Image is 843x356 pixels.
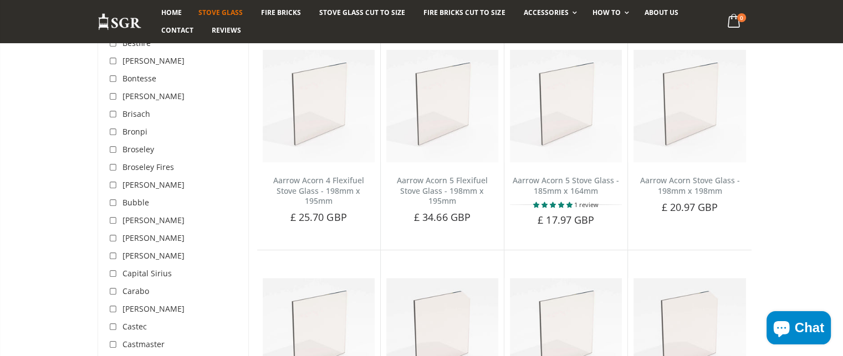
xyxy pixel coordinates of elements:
span: Broseley [122,144,154,154]
a: Stove Glass Cut To Size [311,4,413,22]
span: 1 review [574,200,599,209]
span: [PERSON_NAME] [122,91,185,101]
span: Broseley Fires [122,162,174,172]
span: Bronpi [122,126,147,137]
span: Castec [122,321,147,332]
span: Stove Glass [198,8,243,17]
a: Accessories [515,4,582,22]
span: Carabo [122,286,149,296]
img: Aarrow Acorn 4 Flexifuel replacement stove glass [263,50,375,162]
a: Aarrow Acorn 5 Flexifuel Stove Glass - 198mm x 195mm [397,175,488,207]
a: Aarrow Acorn 5 Stove Glass - 185mm x 164mm [513,175,619,196]
a: Contact [153,22,202,39]
span: [PERSON_NAME] [122,215,185,225]
span: [PERSON_NAME] [122,250,185,261]
span: Accessories [523,8,568,17]
span: [PERSON_NAME] [122,233,185,243]
span: [PERSON_NAME] [122,179,185,190]
img: Aarrow Acorn Stove Glass - 198mm x 198mm [633,50,745,162]
span: £ 20.97 GBP [661,200,718,214]
span: Castmaster [122,339,165,349]
span: Bubble [122,197,149,208]
span: About us [645,8,678,17]
a: Stove Glass [190,4,251,22]
a: Home [153,4,190,22]
inbox-online-store-chat: Shopify online store chat [763,311,834,347]
span: Capital Sirius [122,268,172,278]
span: Stove Glass Cut To Size [319,8,405,17]
span: How To [592,8,621,17]
span: [PERSON_NAME] [122,303,185,314]
span: Bontesse [122,73,156,84]
span: 5.00 stars [533,200,574,209]
img: Stove Glass Replacement [98,13,142,31]
a: About us [636,4,687,22]
span: [PERSON_NAME] [122,55,185,66]
span: 0 [737,13,746,22]
span: £ 34.66 GBP [414,210,471,224]
a: Reviews [203,22,249,39]
span: Home [161,8,182,17]
a: Aarrow Acorn Stove Glass - 198mm x 198mm [640,175,739,196]
a: Fire Bricks [253,4,309,22]
span: £ 25.70 GBP [290,210,347,224]
a: Aarrow Acorn 4 Flexifuel Stove Glass - 198mm x 195mm [273,175,364,207]
span: Contact [161,25,193,35]
a: How To [584,4,635,22]
a: 0 [723,11,745,33]
span: Fire Bricks Cut To Size [423,8,505,17]
img: Aarrow Acorn 5 Stove Glass [510,50,622,162]
span: Brisach [122,109,150,119]
span: Reviews [212,25,241,35]
span: Fire Bricks [261,8,301,17]
img: Aarrow Acorn 5 Flexifuel Stove Glass - 198mm x 195mm [386,50,498,162]
span: £ 17.97 GBP [538,213,594,226]
a: Fire Bricks Cut To Size [415,4,513,22]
